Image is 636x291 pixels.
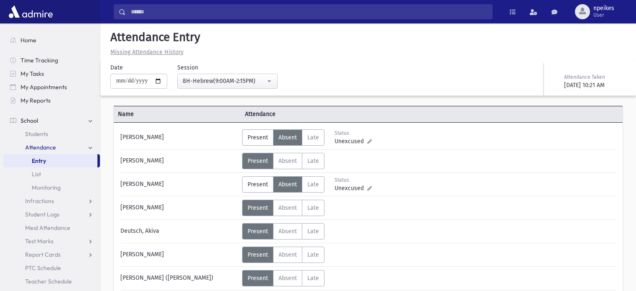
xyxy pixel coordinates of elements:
div: Deutsch, Akiva [116,223,242,239]
div: [DATE] 10:21 AM [564,81,624,90]
span: Present [248,275,268,282]
span: Present [248,181,268,188]
span: Absent [278,134,297,141]
label: Session [177,63,198,72]
span: Late [307,251,319,258]
div: [PERSON_NAME] ([PERSON_NAME]) [116,270,242,286]
a: Entry [3,154,97,167]
span: School [20,117,38,124]
a: Meal Attendance [3,221,100,234]
span: Meal Attendance [25,224,70,232]
a: Missing Attendance History [107,49,184,56]
a: PTC Schedule [3,261,100,275]
span: Present [248,204,268,211]
span: Home [20,36,36,44]
span: Late [307,134,319,141]
span: Late [307,228,319,235]
a: Attendance [3,141,100,154]
span: Unexcused [335,184,367,193]
span: Absent [278,251,297,258]
span: My Tasks [20,70,44,77]
a: My Appointments [3,80,100,94]
span: Teacher Schedule [25,278,72,285]
a: My Tasks [3,67,100,80]
span: Attendance [241,110,368,118]
span: User [593,12,614,18]
div: AttTypes [242,270,324,286]
div: [PERSON_NAME] [116,153,242,169]
span: Present [248,228,268,235]
div: [PERSON_NAME] [116,176,242,193]
div: AttTypes [242,153,324,169]
a: Report Cards [3,248,100,261]
a: Monitoring [3,181,100,194]
span: Late [307,204,319,211]
span: My Appointments [20,83,67,91]
div: [PERSON_NAME] [116,247,242,263]
span: Entry [32,157,46,165]
span: Student Logs [25,211,59,218]
span: Name [114,110,241,118]
div: 8H-Hebrew(9:00AM-2:15PM) [183,77,266,85]
span: My Reports [20,97,51,104]
h5: Attendance Entry [107,30,629,44]
span: Present [248,251,268,258]
span: Absent [278,181,297,188]
u: Missing Attendance History [110,49,184,56]
a: List [3,167,100,181]
span: npeikes [593,5,614,12]
img: AdmirePro [7,3,55,20]
a: Infractions [3,194,100,208]
div: AttTypes [242,247,324,263]
span: Report Cards [25,251,61,258]
div: AttTypes [242,223,324,239]
a: Student Logs [3,208,100,221]
a: Time Tracking [3,54,100,67]
div: Status [335,129,372,137]
div: AttTypes [242,176,324,193]
div: [PERSON_NAME] [116,200,242,216]
span: Unexcused [335,137,367,146]
span: Monitoring [32,184,61,191]
div: Status [335,176,372,184]
span: Late [307,181,319,188]
span: Late [307,275,319,282]
label: Date [110,63,123,72]
div: AttTypes [242,200,324,216]
a: School [3,114,100,127]
a: Students [3,127,100,141]
span: Students [25,130,48,138]
span: Present [248,157,268,165]
a: Teacher Schedule [3,275,100,288]
span: Absent [278,204,297,211]
button: 8H-Hebrew(9:00AM-2:15PM) [177,74,278,89]
span: List [32,170,41,178]
span: Test Marks [25,237,54,245]
div: Attendance Taken [564,73,624,81]
a: Test Marks [3,234,100,248]
a: Home [3,33,100,47]
div: [PERSON_NAME] [116,129,242,146]
span: Late [307,157,319,165]
span: PTC Schedule [25,264,61,272]
span: Absent [278,157,297,165]
span: Present [248,134,268,141]
span: Absent [278,228,297,235]
a: My Reports [3,94,100,107]
span: Attendance [25,144,56,151]
span: Infractions [25,197,54,205]
span: Time Tracking [20,57,58,64]
div: AttTypes [242,129,324,146]
input: Search [126,4,492,19]
span: Absent [278,275,297,282]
